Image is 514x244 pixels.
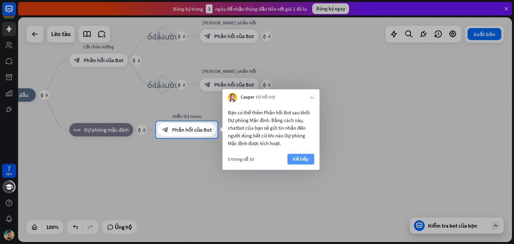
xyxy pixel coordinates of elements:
button: Mở tiện ích trò chuyện LiveChat [5,3,25,23]
button: Kế tiếp [287,154,314,164]
font: Kế tiếp [293,156,309,162]
font: Casper [241,94,254,100]
font: 5 trong số 10 [228,156,254,162]
font: block_bot_response [162,126,169,133]
font: Bạn có thể thêm Phản hồi Bot sau khối Dự phòng Mặc định. Bằng cách này, chatbot của bạn sẽ gửi ti... [228,109,310,146]
font: Phản hồi của Bot [172,126,212,133]
font: từ Hỗ trợ [256,94,275,100]
font: đóng [310,95,314,99]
